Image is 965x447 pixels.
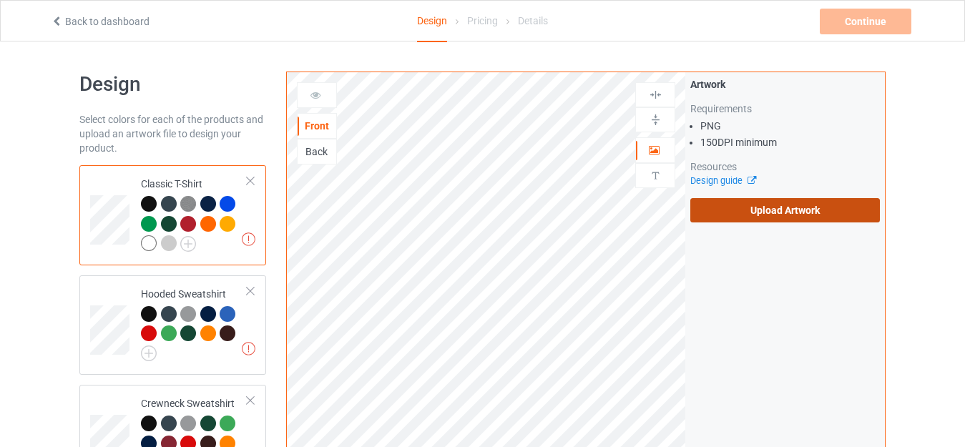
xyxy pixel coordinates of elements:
[467,1,498,41] div: Pricing
[242,232,255,246] img: exclamation icon
[690,159,880,174] div: Resources
[518,1,548,41] div: Details
[690,175,755,186] a: Design guide
[700,135,880,149] li: 150 DPI minimum
[649,88,662,102] img: svg%3E%0A
[79,72,266,97] h1: Design
[51,16,150,27] a: Back to dashboard
[649,169,662,182] img: svg%3E%0A
[141,177,248,250] div: Classic T-Shirt
[298,144,336,159] div: Back
[141,345,157,361] img: svg+xml;base64,PD94bWwgdmVyc2lvbj0iMS4wIiBlbmNvZGluZz0iVVRGLTgiPz4KPHN2ZyB3aWR0aD0iMjJweCIgaGVpZ2...
[690,77,880,92] div: Artwork
[141,287,248,356] div: Hooded Sweatshirt
[700,119,880,133] li: PNG
[242,342,255,355] img: exclamation icon
[690,102,880,116] div: Requirements
[79,112,266,155] div: Select colors for each of the products and upload an artwork file to design your product.
[79,165,266,265] div: Classic T-Shirt
[180,236,196,252] img: svg+xml;base64,PD94bWwgdmVyc2lvbj0iMS4wIiBlbmNvZGluZz0iVVRGLTgiPz4KPHN2ZyB3aWR0aD0iMjJweCIgaGVpZ2...
[298,119,336,133] div: Front
[649,113,662,127] img: svg%3E%0A
[79,275,266,375] div: Hooded Sweatshirt
[180,196,196,212] img: heather_texture.png
[417,1,447,42] div: Design
[690,198,880,222] label: Upload Artwork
